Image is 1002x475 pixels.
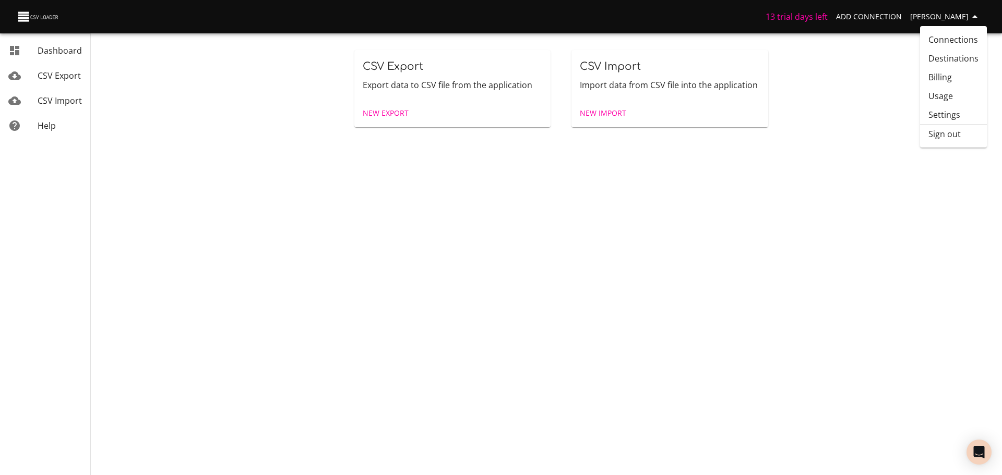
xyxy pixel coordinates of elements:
li: Sign out [920,125,987,143]
div: Open Intercom Messenger [967,440,992,465]
p: Import data from CSV file into the application [580,79,760,91]
a: New Import [576,104,630,123]
span: New Export [363,107,409,120]
button: [PERSON_NAME] [906,7,985,27]
span: CSV Export [38,70,81,81]
a: Add Connection [832,7,906,27]
span: CSV Import [38,95,82,106]
a: Billing [920,68,987,87]
span: Help [38,120,56,131]
a: Destinations [920,49,987,68]
a: Connections [920,30,987,49]
a: Usage [920,87,987,105]
a: New Export [359,104,413,123]
p: Export data to CSV file from the application [363,79,543,91]
h6: 13 trial days left [766,9,828,24]
span: New Import [580,107,626,120]
span: Dashboard [38,45,82,56]
span: [PERSON_NAME] [910,10,981,23]
img: CSV Loader [17,9,61,24]
span: CSV Export [363,60,423,72]
a: Settings [920,105,987,124]
span: Add Connection [836,10,902,23]
span: CSV Import [580,60,641,72]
